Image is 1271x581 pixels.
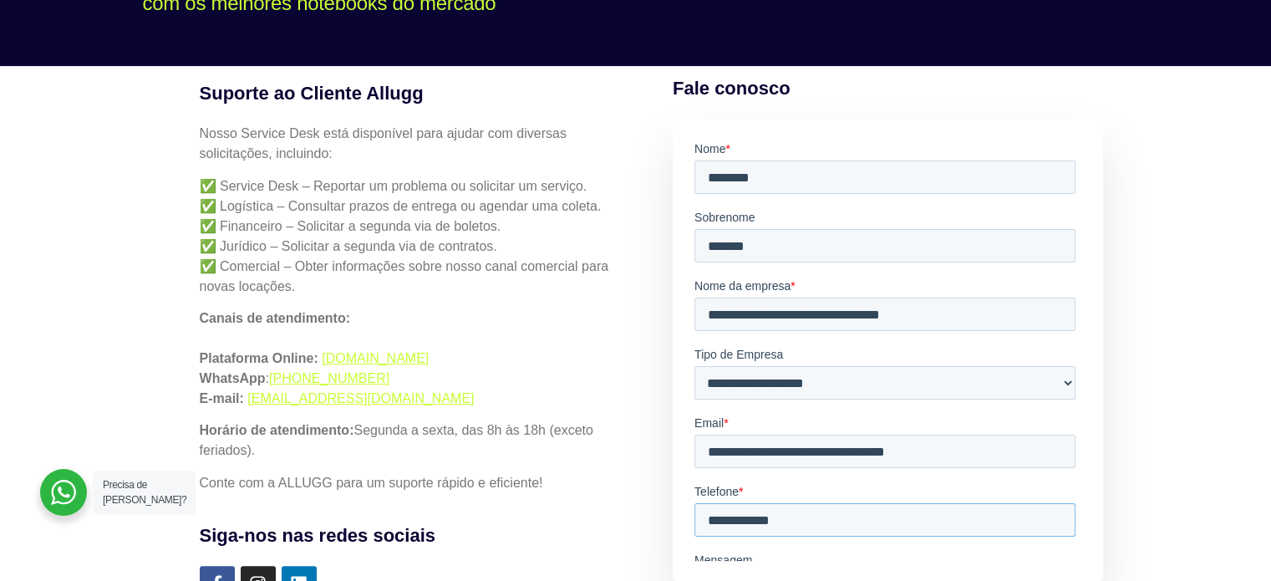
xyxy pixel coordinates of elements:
h4: Suporte ao Cliente Allugg [200,79,624,107]
strong: Horário de atendimento: [200,423,354,437]
h4: Fale conosco [673,74,1104,102]
strong: E-mail: [200,391,244,405]
span: Precisa de [PERSON_NAME]? [103,479,186,506]
strong: Plataforma Online: [200,351,318,365]
p: Segunda a sexta, das 8h às 18h (exceto feriados). [200,420,624,461]
iframe: Form 0 [694,140,1082,561]
a: [EMAIL_ADDRESS][DOMAIN_NAME] [247,391,474,405]
strong: Canais de atendimento: [200,311,350,325]
p: ✅ Service Desk – Reportar um problema ou solicitar um serviço. ✅ Logística – Consultar prazos de ... [200,176,624,297]
a: [PHONE_NUMBER] [269,371,389,385]
div: Widget de chat [1187,501,1271,581]
h4: Siga-nos nas redes sociais [200,522,624,549]
a: [DOMAIN_NAME] [322,351,429,365]
p: Nosso Service Desk está disponível para ajudar com diversas solicitações, incluindo: [200,124,624,164]
p: Conte com a ALLUGG para um suporte rápido e eficiente! [200,473,624,493]
iframe: Chat Widget [1187,501,1271,581]
strong: WhatsApp [200,371,266,385]
p: : [200,308,624,409]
